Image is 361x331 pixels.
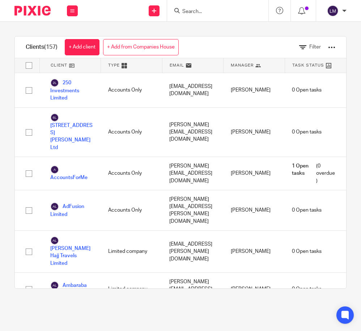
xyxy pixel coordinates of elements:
div: [PERSON_NAME] [224,190,285,230]
a: + Add from Companies House [103,39,179,55]
div: [PERSON_NAME][EMAIL_ADDRESS][DOMAIN_NAME] [162,108,224,157]
span: 1 Open tasks [292,162,315,184]
img: svg%3E [50,113,59,122]
div: [PERSON_NAME][EMAIL_ADDRESS][PERSON_NAME][DOMAIN_NAME] [162,190,224,230]
div: [EMAIL_ADDRESS][DOMAIN_NAME] [162,73,224,107]
span: Email [170,62,184,68]
div: [PERSON_NAME] [224,157,285,190]
span: (157) [44,44,58,50]
span: 0 Open tasks [292,86,322,94]
div: [PERSON_NAME] [224,231,285,272]
span: Task Status [292,62,324,68]
span: Client [51,62,67,68]
div: [PERSON_NAME][EMAIL_ADDRESS][DOMAIN_NAME] [162,157,224,190]
a: Ambaraba Ltd [50,281,94,297]
div: [PERSON_NAME] [224,108,285,157]
h1: Clients [26,43,58,51]
img: svg%3E [50,281,59,290]
div: Accounts Only [101,190,162,230]
img: svg%3E [50,78,59,87]
span: Type [108,62,120,68]
input: Select all [22,59,36,72]
img: svg%3E [327,5,339,17]
div: Accounts Only [101,157,162,190]
span: Manager [231,62,254,68]
div: [PERSON_NAME][EMAIL_ADDRESS][DOMAIN_NAME] [162,273,224,306]
a: 250 Investments Limited [50,78,94,102]
a: AccountsForMe [50,165,94,181]
a: AdFusion Limited [50,202,94,218]
span: 0 Open tasks [292,207,322,214]
span: Filter [309,44,321,50]
div: [PERSON_NAME] [224,273,285,306]
div: [EMAIL_ADDRESS][PERSON_NAME][DOMAIN_NAME] [162,231,224,272]
span: 0 Open tasks [292,248,322,255]
a: + Add client [65,39,99,55]
a: [STREET_ADDRESS][PERSON_NAME] Ltd [50,113,94,151]
img: svg%3E [50,202,59,211]
span: 0 Open tasks [292,128,322,136]
span: 0 Open tasks [292,285,322,293]
div: Accounts Only [101,108,162,157]
span: (0 overdue) [292,162,335,184]
div: [PERSON_NAME] [224,73,285,107]
input: Search [182,9,247,15]
img: svg%3E [50,165,59,174]
img: svg%3E [50,236,59,245]
div: Limited company [101,273,162,306]
img: Pixie [14,6,51,16]
div: Accounts Only [101,73,162,107]
a: [PERSON_NAME] Hajj Travels Limited [50,236,94,267]
div: Limited company [101,231,162,272]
